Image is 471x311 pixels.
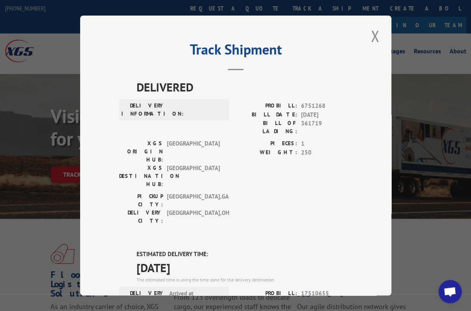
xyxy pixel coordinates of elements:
[301,289,352,298] span: 17510655
[167,139,219,164] span: [GEOGRAPHIC_DATA]
[119,44,352,59] h2: Track Shipment
[167,209,219,225] span: [GEOGRAPHIC_DATA] , OH
[119,139,163,164] label: XGS ORIGIN HUB:
[119,209,163,225] label: DELIVERY CITY:
[301,111,352,119] span: [DATE]
[119,164,163,188] label: XGS DESTINATION HUB:
[236,102,297,111] label: PROBILL:
[236,289,297,298] label: PROBILL:
[137,78,352,96] span: DELIVERED
[301,119,352,135] span: 361719
[236,119,297,135] label: BILL OF LADING:
[137,250,352,259] label: ESTIMATED DELIVERY TIME:
[236,139,297,148] label: PIECES:
[137,276,352,283] div: The estimated time is using the time zone for the delivery destination.
[368,25,382,47] button: Close modal
[301,148,352,157] span: 250
[167,192,219,209] span: [GEOGRAPHIC_DATA] , GA
[169,289,222,307] span: Arrived at Destination Facility
[301,102,352,111] span: 6751268
[438,280,462,303] a: Open chat
[119,192,163,209] label: PICKUP CITY:
[121,102,165,118] label: DELIVERY INFORMATION:
[121,289,165,307] label: DELIVERY INFORMATION:
[301,139,352,148] span: 1
[236,111,297,119] label: BILL DATE:
[236,148,297,157] label: WEIGHT:
[167,164,219,188] span: [GEOGRAPHIC_DATA]
[137,259,352,276] span: [DATE]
